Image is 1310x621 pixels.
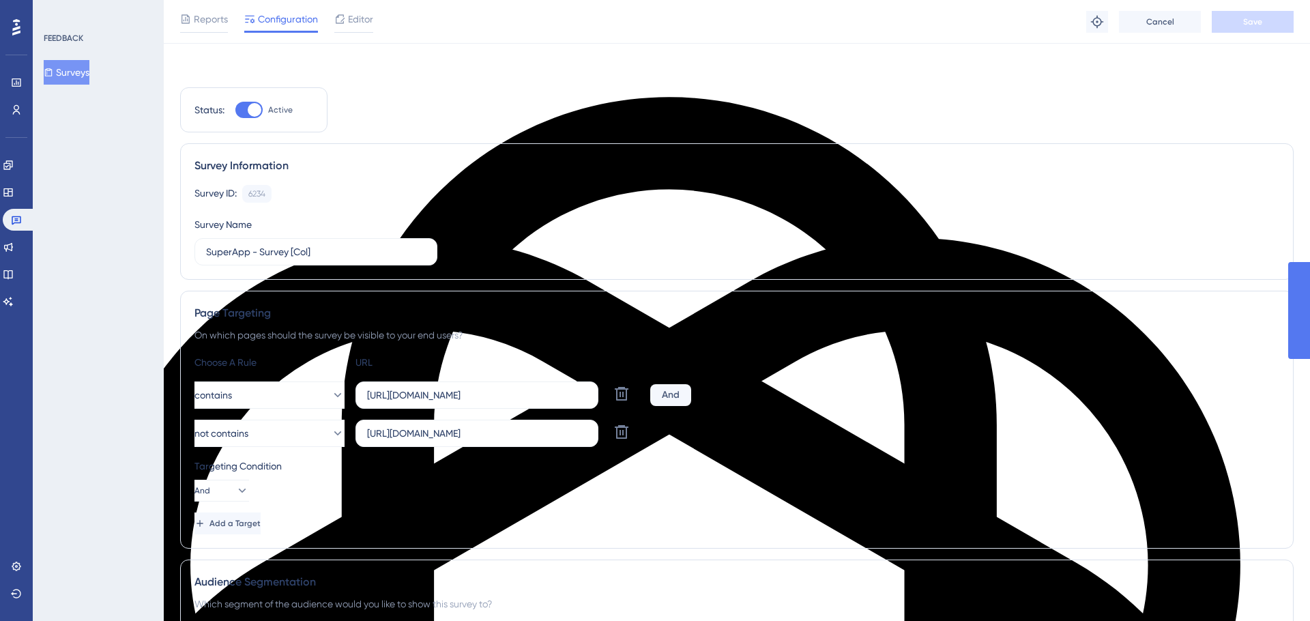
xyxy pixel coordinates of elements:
input: Type your Survey name [206,244,426,259]
input: yourwebsite.com/path [367,426,587,441]
span: Cancel [1146,16,1174,27]
div: Survey ID: [194,185,237,203]
span: And [194,485,210,496]
span: Editor [348,11,373,27]
span: Save [1243,16,1262,27]
div: Page Targeting [194,305,1279,321]
div: Status: [194,102,224,118]
div: Which segment of the audience would you like to show this survey to? [194,596,1279,612]
div: And [650,384,691,406]
div: FEEDBACK [44,33,83,44]
span: Active [268,104,293,115]
button: not contains [194,420,345,447]
button: Add a Target [194,512,261,534]
span: Reports [194,11,228,27]
div: Choose A Rule [194,354,345,371]
span: contains [194,387,232,403]
div: Targeting Condition [194,458,1279,474]
div: Survey Information [194,158,1279,174]
iframe: UserGuiding AI Assistant Launcher [1253,567,1294,608]
span: Add a Target [209,518,261,529]
button: contains [194,381,345,409]
div: On which pages should the survey be visible to your end users? [194,327,1279,343]
button: Surveys [44,60,89,85]
div: URL [355,354,506,371]
button: Save [1212,11,1294,33]
div: Audience Segmentation [194,574,1279,590]
button: Cancel [1119,11,1201,33]
span: not contains [194,425,248,442]
span: Configuration [258,11,318,27]
div: Survey Name [194,216,252,233]
div: 6234 [248,188,265,199]
input: yourwebsite.com/path [367,388,587,403]
button: And [194,480,249,502]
